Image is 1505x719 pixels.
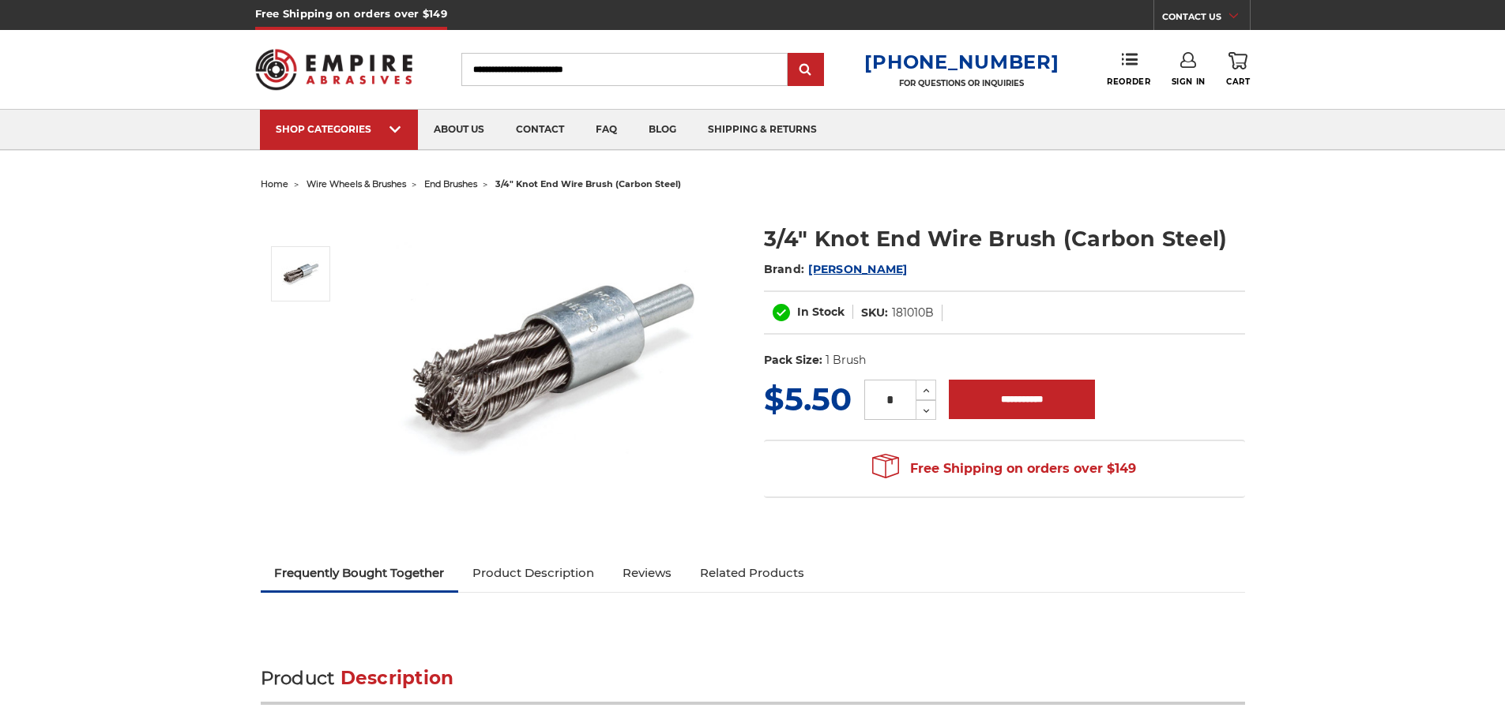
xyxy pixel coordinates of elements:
a: Related Products [686,556,818,590]
input: Submit [790,54,822,86]
a: end brushes [424,178,477,189]
dd: 181010B [892,305,934,321]
h1: 3/4" Knot End Wire Brush (Carbon Steel) [764,223,1245,254]
span: Brand: [764,262,805,276]
span: In Stock [797,305,845,319]
dt: SKU: [861,305,888,321]
span: 3/4" knot end wire brush (carbon steel) [495,178,681,189]
a: contact [500,110,580,150]
p: FOR QUESTIONS OR INQUIRIES [864,78,1059,88]
a: about us [418,110,500,150]
dd: 1 Brush [826,352,866,369]
a: shipping & returns [692,110,833,150]
img: Twist Knot End Brush [396,207,712,522]
img: Twist Knot End Brush [281,254,321,294]
dt: Pack Size: [764,352,822,369]
a: Product Description [458,556,608,590]
span: $5.50 [764,380,852,418]
img: Empire Abrasives [255,39,413,100]
div: SHOP CATEGORIES [276,123,402,135]
a: home [261,178,288,189]
a: CONTACT US [1162,8,1250,30]
span: Reorder [1107,77,1150,87]
span: Cart [1226,77,1250,87]
a: Frequently Bought Together [261,556,459,590]
span: Product [261,667,335,689]
a: Reviews [608,556,686,590]
a: Cart [1226,52,1250,87]
span: Free Shipping on orders over $149 [872,453,1136,485]
a: faq [580,110,633,150]
a: wire wheels & brushes [307,178,406,189]
a: blog [633,110,692,150]
a: [PERSON_NAME] [808,262,907,276]
a: [PHONE_NUMBER] [864,51,1059,73]
a: Reorder [1107,52,1150,86]
span: Sign In [1172,77,1206,87]
span: Description [341,667,454,689]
